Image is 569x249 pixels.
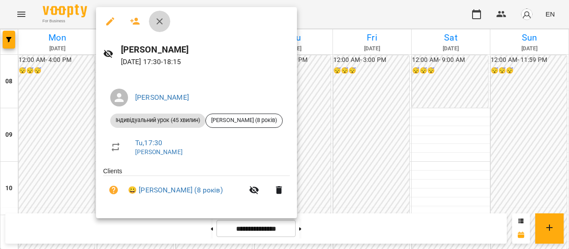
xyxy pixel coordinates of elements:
h6: [PERSON_NAME] [121,43,290,57]
a: 😀 [PERSON_NAME] (8 років) [128,185,223,196]
div: [PERSON_NAME] (8 років) [205,114,283,128]
a: Tu , 17:30 [135,139,162,147]
span: [PERSON_NAME] (8 років) [206,116,282,124]
a: [PERSON_NAME] [135,148,183,155]
button: Unpaid. Bill the attendance? [103,180,124,201]
span: Індивідуальний урок (45 хвилин) [110,116,205,124]
ul: Clients [103,167,290,208]
a: [PERSON_NAME] [135,93,189,102]
p: [DATE] 17:30 - 18:15 [121,57,290,67]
